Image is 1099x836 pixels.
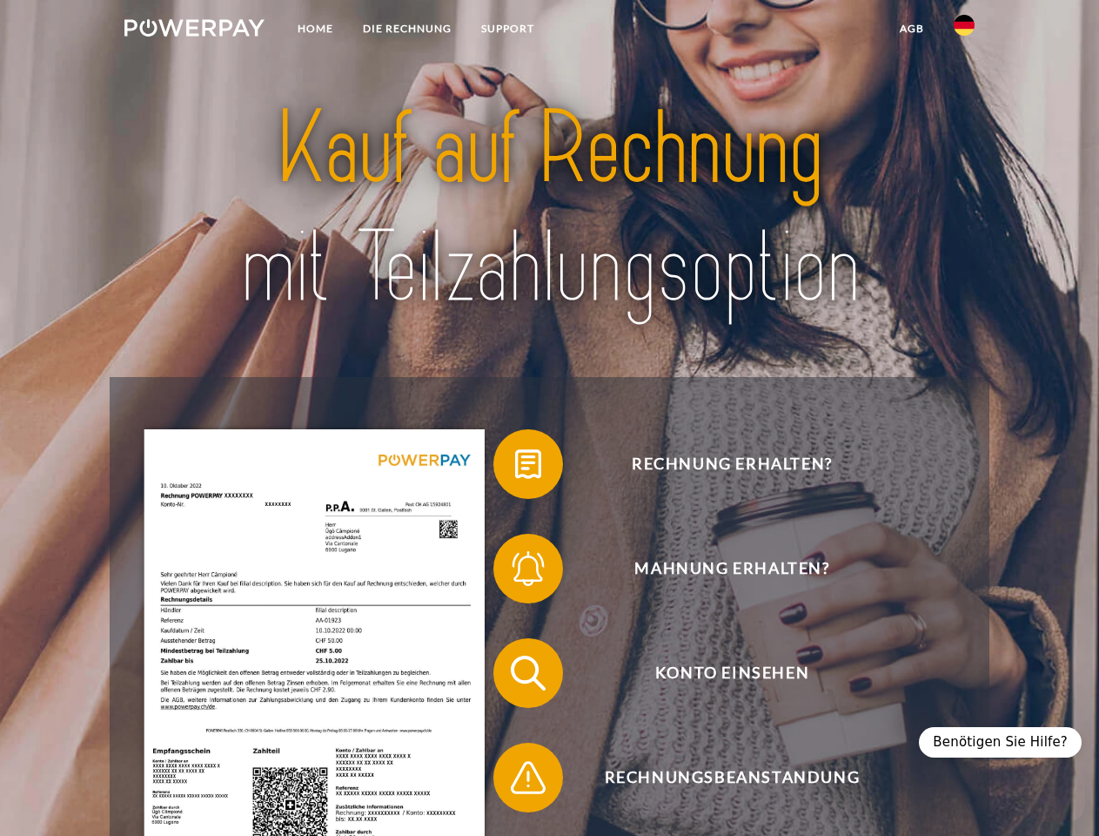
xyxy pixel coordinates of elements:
a: agb [885,13,939,44]
a: SUPPORT [466,13,549,44]
span: Rechnungsbeanstandung [519,743,945,812]
span: Rechnung erhalten? [519,429,945,499]
img: logo-powerpay-white.svg [124,19,265,37]
a: Home [283,13,348,44]
img: qb_bill.svg [506,442,550,486]
img: qb_bell.svg [506,547,550,590]
span: Mahnung erhalten? [519,534,945,603]
span: Konto einsehen [519,638,945,708]
img: title-powerpay_de.svg [166,84,933,334]
button: Mahnung erhalten? [493,534,946,603]
iframe: Button to launch messaging window [1029,766,1085,822]
img: qb_search.svg [506,651,550,695]
div: Benötigen Sie Hilfe? [919,727,1082,758]
button: Rechnungsbeanstandung [493,743,946,812]
button: Konto einsehen [493,638,946,708]
img: qb_warning.svg [506,756,550,799]
button: Rechnung erhalten? [493,429,946,499]
img: de [954,15,975,36]
a: DIE RECHNUNG [348,13,466,44]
